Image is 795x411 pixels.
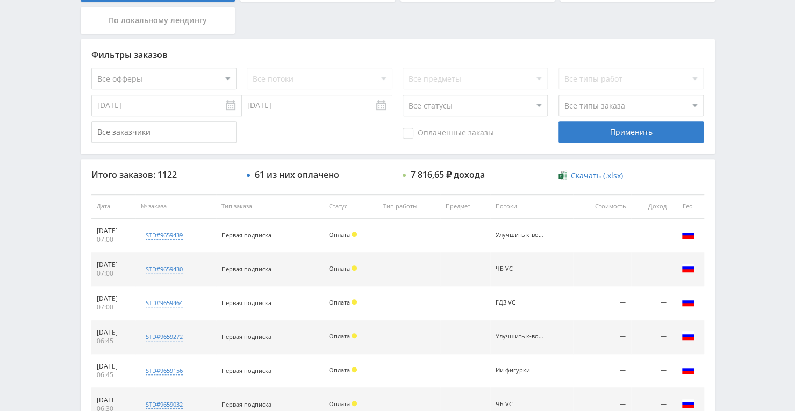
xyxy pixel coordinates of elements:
[573,354,631,388] td: —
[221,366,271,374] span: Первая подписка
[216,194,324,219] th: Тип заказа
[682,363,694,376] img: rus.png
[682,397,694,410] img: rus.png
[97,303,131,312] div: 07:00
[146,333,183,341] div: std#9659272
[682,228,694,241] img: rus.png
[496,333,544,340] div: Улучшить к-во фото VC
[97,235,131,244] div: 07:00
[329,400,350,408] span: Оплата
[440,194,490,219] th: Предмет
[221,400,271,408] span: Первая подписка
[352,367,357,372] span: Холд
[97,396,131,405] div: [DATE]
[672,194,704,219] th: Гео
[91,170,237,179] div: Итого заказов: 1122
[97,227,131,235] div: [DATE]
[81,7,235,34] div: По локальному лендингу
[571,171,623,180] span: Скачать (.xlsx)
[146,400,183,409] div: std#9659032
[221,333,271,341] span: Первая подписка
[329,298,350,306] span: Оплата
[403,128,494,139] span: Оплаченные заказы
[631,354,672,388] td: —
[496,265,544,272] div: ЧБ VC
[631,253,672,286] td: —
[221,265,271,273] span: Первая подписка
[329,366,350,374] span: Оплата
[558,170,623,181] a: Скачать (.xlsx)
[329,264,350,272] span: Оплата
[97,328,131,337] div: [DATE]
[378,194,440,219] th: Тип работы
[146,366,183,375] div: std#9659156
[573,253,631,286] td: —
[97,269,131,278] div: 07:00
[558,170,568,181] img: xlsx
[97,337,131,345] div: 06:45
[496,232,544,239] div: Улучшить к-во фото VC
[352,299,357,305] span: Холд
[573,219,631,253] td: —
[631,219,672,253] td: —
[352,265,357,271] span: Холд
[682,295,694,308] img: rus.png
[91,121,237,143] input: Все заказчики
[221,299,271,307] span: Первая подписка
[490,194,573,219] th: Потоки
[631,286,672,320] td: —
[255,170,339,179] div: 61 из них оплачено
[146,231,183,240] div: std#9659439
[329,230,350,239] span: Оплата
[682,262,694,275] img: rus.png
[496,401,544,408] div: ЧБ VC
[97,294,131,303] div: [DATE]
[496,299,544,306] div: ГДЗ VC
[573,286,631,320] td: —
[352,232,357,237] span: Холд
[221,231,271,239] span: Первая подписка
[682,329,694,342] img: rus.png
[146,265,183,273] div: std#9659430
[97,362,131,371] div: [DATE]
[631,194,672,219] th: Доход
[91,50,704,60] div: Фильтры заказов
[135,194,216,219] th: № заказа
[97,261,131,269] div: [DATE]
[558,121,704,143] div: Применить
[352,333,357,338] span: Холд
[324,194,378,219] th: Статус
[97,371,131,379] div: 06:45
[573,320,631,354] td: —
[573,194,631,219] th: Стоимость
[91,194,136,219] th: Дата
[411,170,485,179] div: 7 816,65 ₽ дохода
[631,320,672,354] td: —
[146,299,183,307] div: std#9659464
[352,401,357,406] span: Холд
[496,367,544,374] div: Ии фигурки
[329,332,350,340] span: Оплата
